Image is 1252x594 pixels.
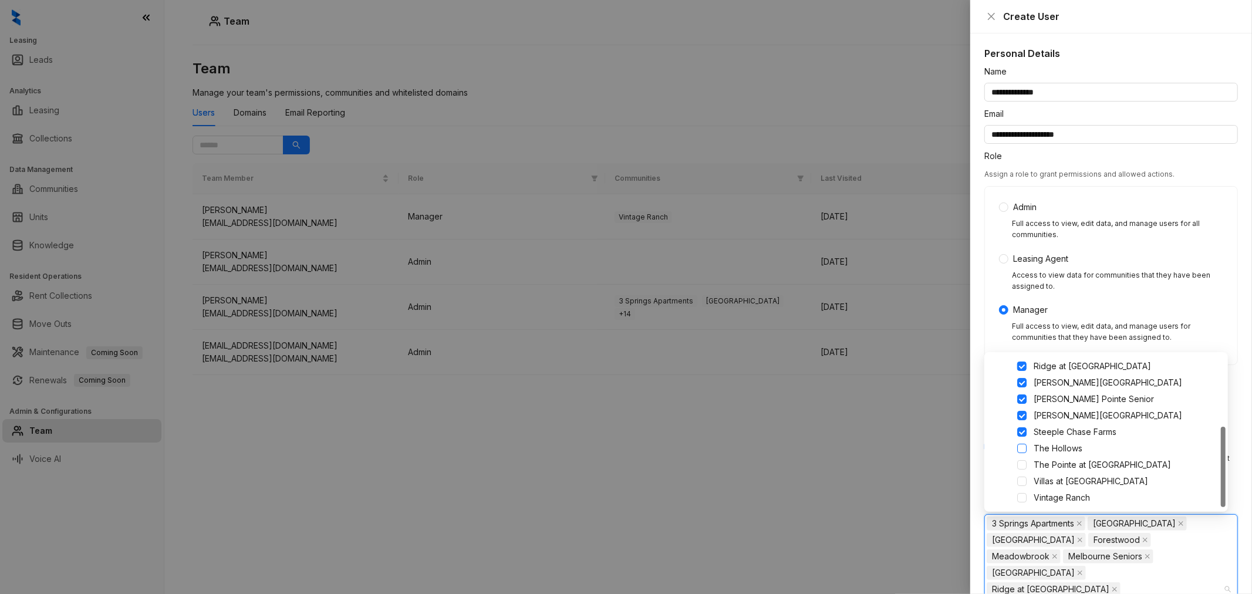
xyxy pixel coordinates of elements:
span: Melbourne Seniors [1068,550,1142,563]
h5: Personal Details [984,46,1238,60]
span: close [1076,521,1082,526]
span: [GEOGRAPHIC_DATA] [992,534,1075,546]
div: Full access to view, edit data, and manage users for communities that they have been assigned to. [1012,321,1223,343]
span: close [1145,553,1150,559]
div: Access to view data for communities that they have been assigned to. [1012,270,1223,292]
span: Assign a role to grant permissions and allowed actions. [984,170,1175,178]
span: Ridge at Lancaster [1029,359,1226,373]
span: Meadowbrook [987,549,1061,563]
span: close [1112,586,1118,592]
span: Floral Gardens [987,533,1086,547]
span: close [1077,537,1083,543]
span: Sansom Ridge [1029,409,1226,423]
input: Email [984,125,1238,144]
span: close [1142,537,1148,543]
span: Ridge at [GEOGRAPHIC_DATA] [1034,361,1151,371]
span: The Pointe at Crestmont [1029,458,1226,472]
div: Full access to view, edit data, and manage users for all communities. [1012,218,1223,241]
span: Manager [1008,303,1052,316]
span: Cypress Gardens [1088,517,1187,531]
span: Sansom Bluff [1029,376,1226,390]
span: Vintage Ranch [1034,492,1090,502]
span: Sansom Pointe Senior [1029,392,1226,406]
span: [GEOGRAPHIC_DATA] [992,566,1075,579]
label: Email [984,107,1011,120]
span: Villas at Colt Run [1029,474,1226,488]
span: The Pointe at [GEOGRAPHIC_DATA] [1034,460,1171,470]
span: Meadowbrook [992,550,1049,563]
span: close [1178,521,1184,526]
label: Role [984,150,1010,163]
span: Melbourne Seniors [1063,549,1153,563]
span: Forestwood [1094,534,1140,546]
span: [PERSON_NAME][GEOGRAPHIC_DATA] [1034,410,1182,420]
span: Vintage Ranch [1029,491,1226,505]
span: Newport Village [987,566,1086,580]
input: Name [984,83,1238,102]
span: [PERSON_NAME][GEOGRAPHIC_DATA] [1034,377,1182,387]
span: Steeple Chase Farms [1034,427,1116,437]
span: [GEOGRAPHIC_DATA] [1093,517,1176,530]
span: Leasing Agent [1008,252,1073,265]
button: Close [984,9,998,23]
span: Admin [1008,201,1041,214]
span: close [1052,553,1058,559]
div: Create User [1003,9,1238,23]
span: 3 Springs Apartments [992,517,1074,530]
span: 3 Springs Apartments [987,517,1085,531]
span: Villas at [GEOGRAPHIC_DATA] [1034,476,1148,486]
span: Steeple Chase Farms [1029,425,1226,439]
span: Forestwood [1088,533,1151,547]
label: Name [984,65,1014,78]
span: close [1077,570,1083,576]
span: [PERSON_NAME] Pointe Senior [1034,394,1154,404]
span: The Hollows [1029,441,1226,455]
span: close [987,12,996,21]
span: The Hollows [1034,443,1082,453]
